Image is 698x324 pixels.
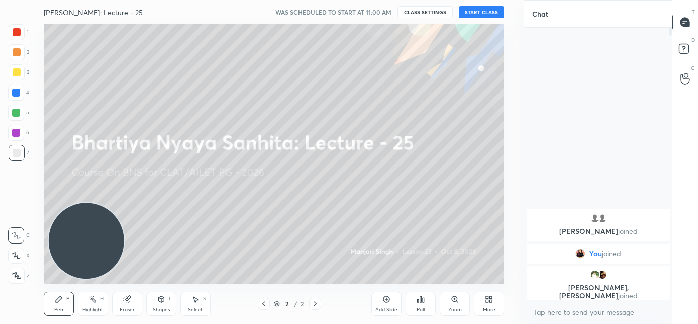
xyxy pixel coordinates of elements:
[100,296,104,301] div: H
[8,248,30,264] div: X
[397,6,453,18] button: CLASS SETTINGS
[299,299,305,308] div: 2
[188,307,203,312] div: Select
[596,270,607,280] img: 3
[596,213,607,223] img: default.png
[533,227,664,235] p: [PERSON_NAME]
[602,250,621,258] span: joined
[575,249,585,259] img: 05514626b3584cb8bf974ab8136fe915.jpg
[9,24,29,40] div: 1
[82,307,103,312] div: Highlight
[692,8,695,16] p: T
[275,8,391,17] h5: WAS SCHEDULED TO START AT 11:00 AM
[8,105,29,121] div: 5
[282,301,292,307] div: 2
[44,8,143,17] h4: [PERSON_NAME]: Lecture - 25
[9,44,29,60] div: 2
[120,307,135,312] div: Eraser
[691,64,695,72] p: G
[618,226,637,236] span: joined
[8,125,29,141] div: 6
[448,307,462,312] div: Zoom
[533,284,664,300] p: [PERSON_NAME], [PERSON_NAME]
[691,36,695,44] p: D
[9,64,29,80] div: 3
[589,213,600,223] img: default.png
[294,301,297,307] div: /
[375,307,397,312] div: Add Slide
[8,227,30,244] div: C
[459,6,504,18] button: START CLASS
[589,270,600,280] img: 3
[9,145,29,161] div: 7
[589,250,602,258] span: You
[66,296,69,301] div: P
[9,268,30,284] div: Z
[483,307,495,312] div: More
[524,1,556,27] p: Chat
[203,296,206,301] div: S
[524,207,672,300] div: grid
[54,307,63,312] div: Pen
[169,296,172,301] div: L
[417,307,425,312] div: Poll
[153,307,170,312] div: Shapes
[618,291,637,300] span: joined
[8,85,29,101] div: 4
